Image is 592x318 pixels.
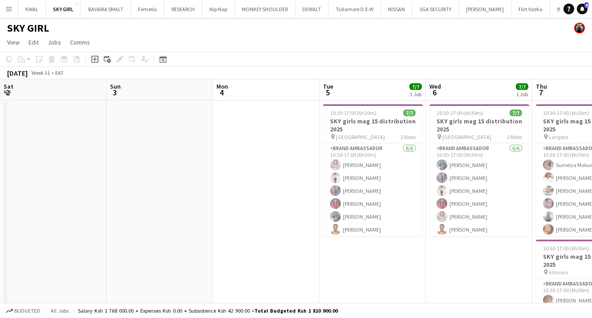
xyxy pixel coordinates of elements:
span: [GEOGRAPHIC_DATA] [442,134,491,140]
button: BACARDI [550,0,585,18]
button: [PERSON_NAME] [459,0,511,18]
span: 4 [215,87,228,98]
button: SGA SECURITY [412,0,459,18]
span: Edit [29,38,39,46]
app-user-avatar: simon yonni [574,23,585,33]
span: 4 [584,2,588,8]
span: 7/7 [409,83,422,90]
span: Total Budgeted Ksh 1 810 900.00 [254,307,338,314]
span: 7/7 [516,83,528,90]
span: Tue [323,82,333,90]
span: Wed [429,82,441,90]
span: All jobs [49,307,70,314]
span: 7/7 [403,110,416,116]
span: 10:30-17:00 (6h30m) [330,110,376,116]
h3: SKY girls mag 15 distribution 2025 [429,117,529,133]
div: [DATE] [7,69,28,77]
h3: SKY girls mag 15 distribution 2025 [323,117,423,133]
span: 2 Roles [507,134,522,140]
app-job-card: 10:30-17:00 (6h30m)7/7SKY girls mag 15 distribution 2025 [GEOGRAPHIC_DATA]2 RolesBrand Ambassador... [429,104,529,236]
button: Tullamore D.E.W [329,0,381,18]
button: Budgeted [4,306,41,316]
a: Comms [66,37,94,48]
div: EAT [55,69,64,76]
button: Femella [131,0,164,18]
span: Jobs [48,38,61,46]
span: Sat [4,82,13,90]
span: Week 31 [29,69,52,76]
a: Jobs [44,37,65,48]
span: Mon [216,82,228,90]
div: 1 Job [410,91,421,98]
span: kilimani [549,269,568,276]
span: View [7,38,20,46]
span: 2 [2,87,13,98]
button: BAVARIA SMALT [81,0,131,18]
button: Nip Nap [202,0,235,18]
a: 4 [577,4,588,14]
h1: SKY GIRL [7,21,49,35]
div: Salary Ksh 1 768 000.00 + Expenses Ksh 0.00 + Subsistence Ksh 42 900.00 = [78,307,338,314]
span: 10:30-17:00 (6h30m) [543,110,589,116]
span: Budgeted [14,308,40,314]
button: NISSAN [381,0,412,18]
span: [GEOGRAPHIC_DATA] [336,134,385,140]
span: Langata [549,134,568,140]
span: 2 Roles [400,134,416,140]
span: 7/7 [510,110,522,116]
a: Edit [25,37,42,48]
span: Thu [536,82,547,90]
button: KWAL [18,0,46,18]
app-card-role: Brand Ambassador6/610:30-17:00 (6h30m)[PERSON_NAME][PERSON_NAME][PERSON_NAME][PERSON_NAME][PERSON... [323,143,423,238]
span: 5 [322,87,333,98]
button: RESEARCH [164,0,202,18]
button: Flirt Vodka [511,0,550,18]
span: 7 [535,87,547,98]
span: 10:30-17:00 (6h30m) [437,110,483,116]
button: MONKEY SHOULDER [235,0,295,18]
button: DEWALT [295,0,329,18]
span: Comms [70,38,90,46]
a: View [4,37,23,48]
app-card-role: Brand Ambassador6/610:30-17:00 (6h30m)[PERSON_NAME][PERSON_NAME][PERSON_NAME][PERSON_NAME][PERSON... [429,143,529,238]
app-job-card: 10:30-17:00 (6h30m)7/7SKY girls mag 15 distribution 2025 [GEOGRAPHIC_DATA]2 RolesBrand Ambassador... [323,104,423,236]
span: Sun [110,82,121,90]
span: 10:30-17:00 (6h30m) [543,245,589,252]
div: 1 Job [516,91,528,98]
span: 3 [109,87,121,98]
span: 6 [428,87,441,98]
button: SKY GIRL [46,0,81,18]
